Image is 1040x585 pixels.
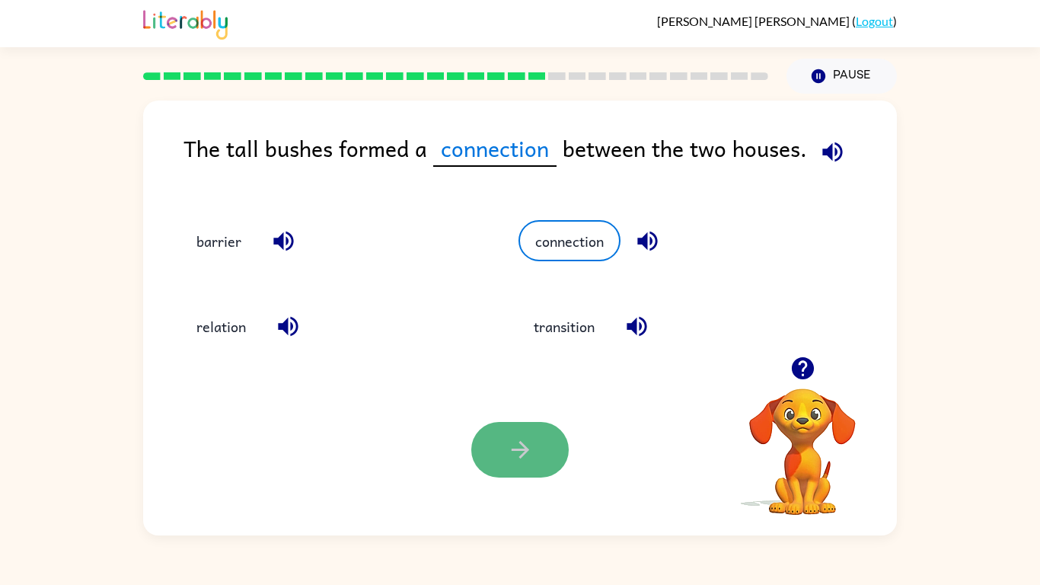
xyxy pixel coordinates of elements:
span: [PERSON_NAME] [PERSON_NAME] [657,14,852,28]
button: connection [518,220,620,261]
img: Literably [143,6,228,40]
button: Pause [786,59,897,94]
button: relation [181,306,261,347]
span: connection [433,131,557,167]
div: ( ) [657,14,897,28]
a: Logout [856,14,893,28]
button: transition [518,306,610,347]
button: barrier [181,220,257,261]
video: Your browser must support playing .mp4 files to use Literably. Please try using another browser. [726,365,879,517]
div: The tall bushes formed a between the two houses. [183,131,897,190]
